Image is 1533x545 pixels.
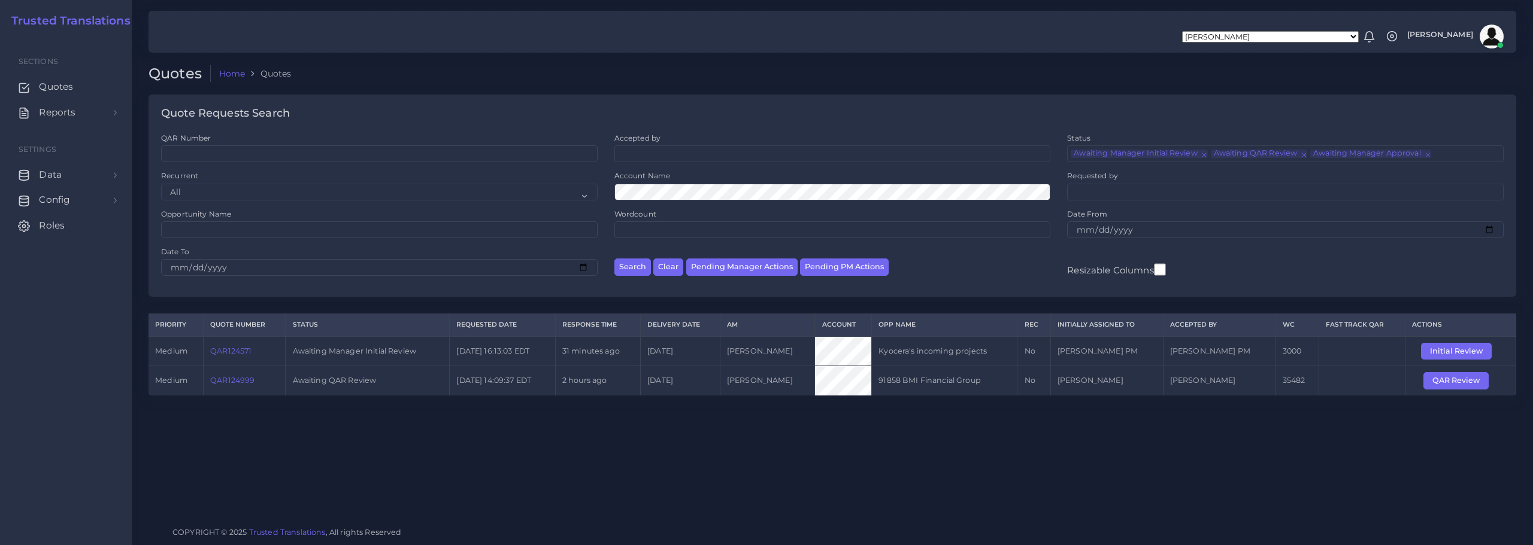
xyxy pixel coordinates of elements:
a: Quotes [9,74,123,99]
label: Opportunity Name [161,209,231,219]
th: WC [1276,314,1319,336]
a: QAR124571 [210,346,252,355]
th: Initially Assigned to [1050,314,1163,336]
th: Status [286,314,450,336]
span: Settings [19,145,56,154]
label: Account Name [614,170,671,181]
td: No [1017,366,1050,395]
button: Clear [653,258,683,276]
span: medium [155,376,187,385]
button: Search [614,258,651,276]
a: Reports [9,100,123,125]
input: Resizable Columns [1154,262,1166,277]
td: 31 minutes ago [555,336,640,366]
a: Trusted Translations [3,14,131,28]
h4: Quote Requests Search [161,107,290,120]
button: Pending Manager Actions [686,258,798,276]
th: Account [815,314,872,336]
span: COPYRIGHT © 2025 [172,526,402,538]
label: Resizable Columns [1067,262,1165,277]
li: Awaiting Manager Initial Review [1071,150,1207,158]
li: Awaiting Manager Approval [1310,150,1431,158]
td: 91858 BMI Financial Group [872,366,1017,395]
td: Awaiting QAR Review [286,366,450,395]
button: Initial Review [1421,343,1492,360]
td: Awaiting Manager Initial Review [286,336,450,366]
th: Response Time [555,314,640,336]
button: Pending PM Actions [800,258,889,276]
span: [PERSON_NAME] [1407,31,1473,39]
td: 2 hours ago [555,366,640,395]
th: Priority [149,314,203,336]
td: [DATE] [640,366,720,395]
a: [PERSON_NAME]avatar [1401,25,1508,48]
img: avatar [1480,25,1504,48]
td: [PERSON_NAME] PM [1050,336,1163,366]
th: Delivery Date [640,314,720,336]
li: Quotes [245,68,291,80]
td: No [1017,336,1050,366]
a: Config [9,187,123,212]
span: Sections [19,57,58,66]
label: Date From [1067,209,1107,219]
label: Date To [161,246,189,257]
a: Home [219,68,246,80]
td: 35482 [1276,366,1319,395]
button: QAR Review [1423,372,1489,389]
a: Roles [9,213,123,238]
span: Data [39,168,62,181]
a: QAR Review [1423,376,1497,385]
td: 3000 [1276,336,1319,366]
label: Wordcount [614,209,656,219]
td: [PERSON_NAME] PM [1163,336,1276,366]
span: Config [39,193,70,206]
th: Quote Number [203,314,286,336]
a: Initial Review [1421,346,1500,355]
th: Fast Track QAR [1319,314,1405,336]
span: Quotes [39,80,73,93]
label: Recurrent [161,170,198,181]
span: , All rights Reserved [326,526,402,538]
label: Requested by [1067,170,1118,181]
a: Trusted Translations [249,528,326,537]
th: AM [720,314,815,336]
td: [PERSON_NAME] [720,336,815,366]
td: [DATE] [640,336,720,366]
a: Data [9,162,123,187]
a: QAR124999 [210,376,255,385]
td: [DATE] 14:09:37 EDT [450,366,555,395]
span: medium [155,346,187,355]
td: [PERSON_NAME] [1163,366,1276,395]
th: REC [1017,314,1050,336]
li: Awaiting QAR Review [1211,150,1308,158]
label: Status [1067,133,1090,143]
th: Requested Date [450,314,555,336]
span: Reports [39,106,75,119]
span: Roles [39,219,65,232]
td: [PERSON_NAME] [1050,366,1163,395]
label: QAR Number [161,133,211,143]
td: [PERSON_NAME] [720,366,815,395]
td: Kyocera's incoming projects [872,336,1017,366]
label: Accepted by [614,133,661,143]
h2: Quotes [149,65,211,83]
td: [DATE] 16:13:03 EDT [450,336,555,366]
th: Accepted by [1163,314,1276,336]
th: Actions [1405,314,1516,336]
th: Opp Name [872,314,1017,336]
